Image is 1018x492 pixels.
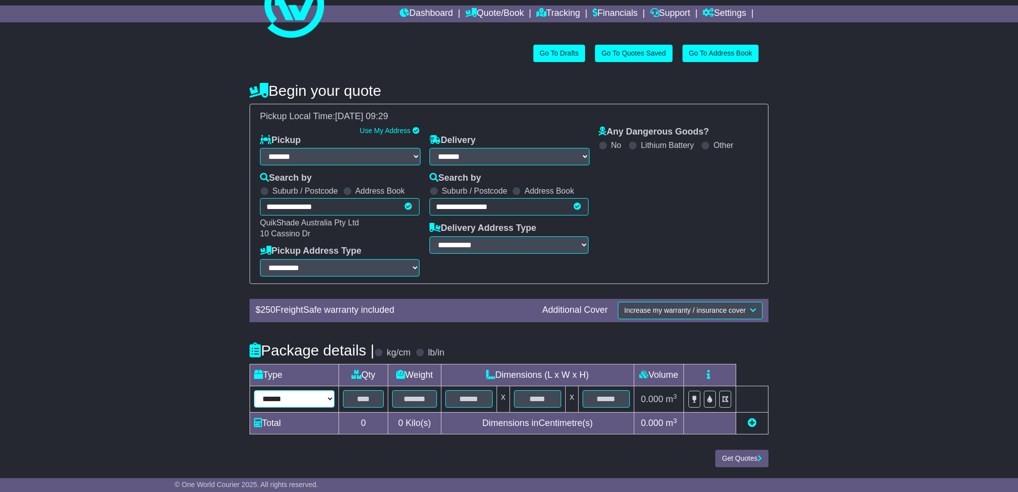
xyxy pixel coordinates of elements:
[429,135,476,146] label: Delivery
[537,305,613,316] div: Additional Cover
[593,5,638,22] a: Financials
[260,305,275,315] span: 250
[641,394,663,404] span: 0.000
[400,5,453,22] a: Dashboard
[250,82,768,99] h4: Begin your quote
[251,305,537,316] div: $ FreightSafe warranty included
[441,413,634,434] td: Dimensions in Centimetre(s)
[250,342,374,358] h4: Package details |
[624,306,746,314] span: Increase my warranty / insurance cover
[429,223,536,234] label: Delivery Address Type
[702,5,746,22] a: Settings
[174,481,318,489] span: © One World Courier 2025. All rights reserved.
[650,5,690,22] a: Support
[442,186,508,196] label: Suburb / Postcode
[524,186,574,196] label: Address Book
[666,418,677,428] span: m
[713,141,733,150] label: Other
[429,173,481,184] label: Search by
[682,45,759,62] a: Go To Address Book
[465,5,524,22] a: Quote/Book
[339,413,388,434] td: 0
[441,364,634,386] td: Dimensions (L x W x H)
[339,364,388,386] td: Qty
[536,5,580,22] a: Tracking
[673,417,677,424] sup: 3
[335,111,388,121] span: [DATE] 09:29
[666,394,677,404] span: m
[260,218,359,227] span: QuikShade Australia Pty Ltd
[388,413,441,434] td: Kilo(s)
[428,348,444,358] label: lb/in
[634,364,683,386] td: Volume
[715,450,768,467] button: Get Quotes
[533,45,585,62] a: Go To Drafts
[260,229,310,238] span: 10 Cassino Dr
[272,186,338,196] label: Suburb / Postcode
[260,246,361,257] label: Pickup Address Type
[748,418,757,428] a: Add new item
[387,348,411,358] label: kg/cm
[598,127,709,138] label: Any Dangerous Goods?
[595,45,673,62] a: Go To Quotes Saved
[250,364,339,386] td: Type
[355,186,405,196] label: Address Book
[250,413,339,434] td: Total
[565,386,578,413] td: x
[388,364,441,386] td: Weight
[398,418,403,428] span: 0
[611,141,621,150] label: No
[618,302,763,319] button: Increase my warranty / insurance cover
[641,141,694,150] label: Lithium Battery
[497,386,509,413] td: x
[360,127,411,135] a: Use My Address
[260,173,312,184] label: Search by
[641,418,663,428] span: 0.000
[255,111,763,122] div: Pickup Local Time:
[260,135,301,146] label: Pickup
[673,393,677,400] sup: 3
